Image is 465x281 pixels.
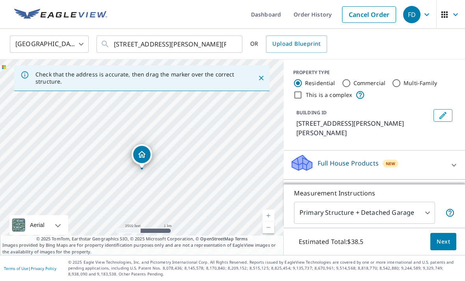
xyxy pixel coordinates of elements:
[305,79,335,87] label: Residential
[290,183,459,214] div: Roof ProductsNewPremium with Regular Delivery
[68,259,461,277] p: © 2025 Eagle View Technologies, Inc. and Pictometry International Corp. All Rights Reserved. Repo...
[293,69,456,76] div: PROPERTY TYPE
[272,39,320,49] span: Upload Blueprint
[445,208,455,218] span: Your report will include the primary structure and a detached garage if one exists.
[306,91,352,99] label: This is a complex
[342,6,396,23] a: Cancel Order
[28,215,47,235] div: Aerial
[235,236,248,242] a: Terms
[132,144,152,169] div: Dropped pin, building 1, Residential property, 2325 92nd Ave NE Clyde Hill, WA 98004
[292,233,370,250] p: Estimated Total: $38.5
[114,33,226,55] input: Search by address or latitude-longitude
[4,266,56,271] p: |
[296,119,430,138] p: [STREET_ADDRESS][PERSON_NAME][PERSON_NAME]
[14,9,107,20] img: EV Logo
[294,202,435,224] div: Primary Structure + Detached Garage
[296,109,327,116] p: BUILDING ID
[10,33,89,55] div: [GEOGRAPHIC_DATA]
[36,236,248,242] span: © 2025 TomTom, Earthstar Geographics SIO, © 2025 Microsoft Corporation, ©
[31,266,56,271] a: Privacy Policy
[4,266,28,271] a: Terms of Use
[403,6,420,23] div: FD
[262,210,274,221] a: Current Level 13, Zoom In
[404,79,437,87] label: Multi-Family
[290,154,459,176] div: Full House ProductsNew
[250,35,327,53] div: OR
[200,236,233,242] a: OpenStreetMap
[433,109,452,122] button: Edit building 1
[294,188,455,198] p: Measurement Instructions
[386,160,395,167] span: New
[256,73,266,83] button: Close
[430,233,456,251] button: Next
[9,215,68,235] div: Aerial
[437,237,450,247] span: Next
[35,71,244,85] p: Check that the address is accurate, then drag the marker over the correct structure.
[262,221,274,233] a: Current Level 13, Zoom Out
[266,35,327,53] a: Upload Blueprint
[318,158,379,168] p: Full House Products
[353,79,386,87] label: Commercial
